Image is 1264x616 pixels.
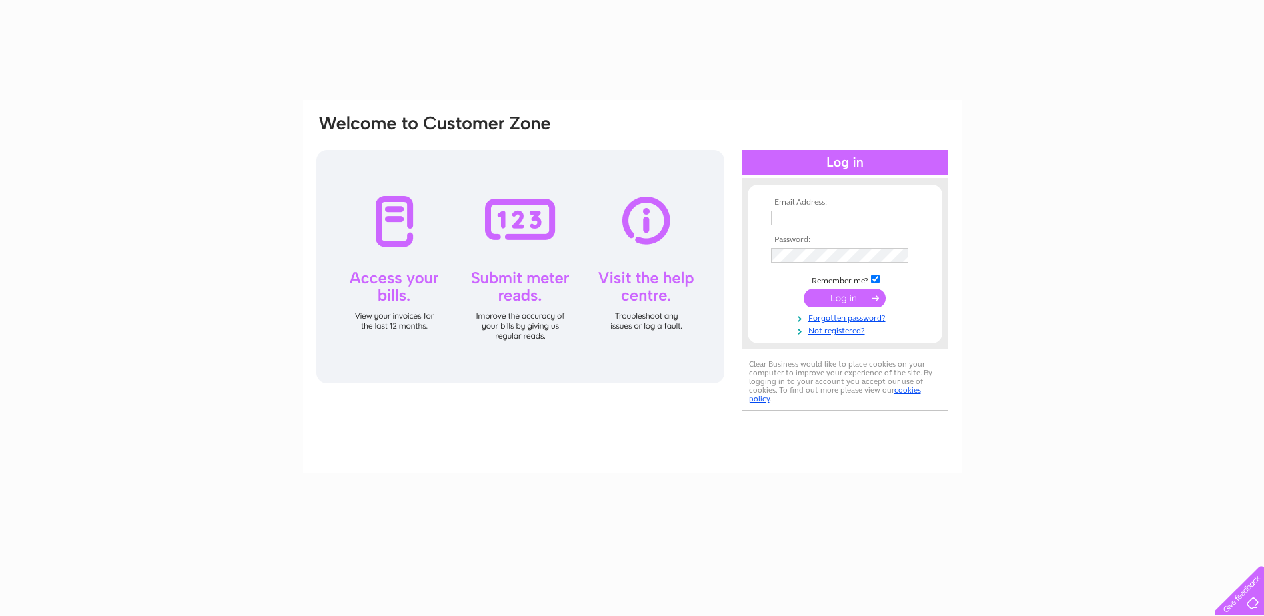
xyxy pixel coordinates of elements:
[768,235,922,245] th: Password:
[742,353,948,411] div: Clear Business would like to place cookies on your computer to improve your experience of the sit...
[768,273,922,286] td: Remember me?
[804,289,886,307] input: Submit
[768,198,922,207] th: Email Address:
[771,311,922,323] a: Forgotten password?
[771,323,922,336] a: Not registered?
[749,385,921,403] a: cookies policy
